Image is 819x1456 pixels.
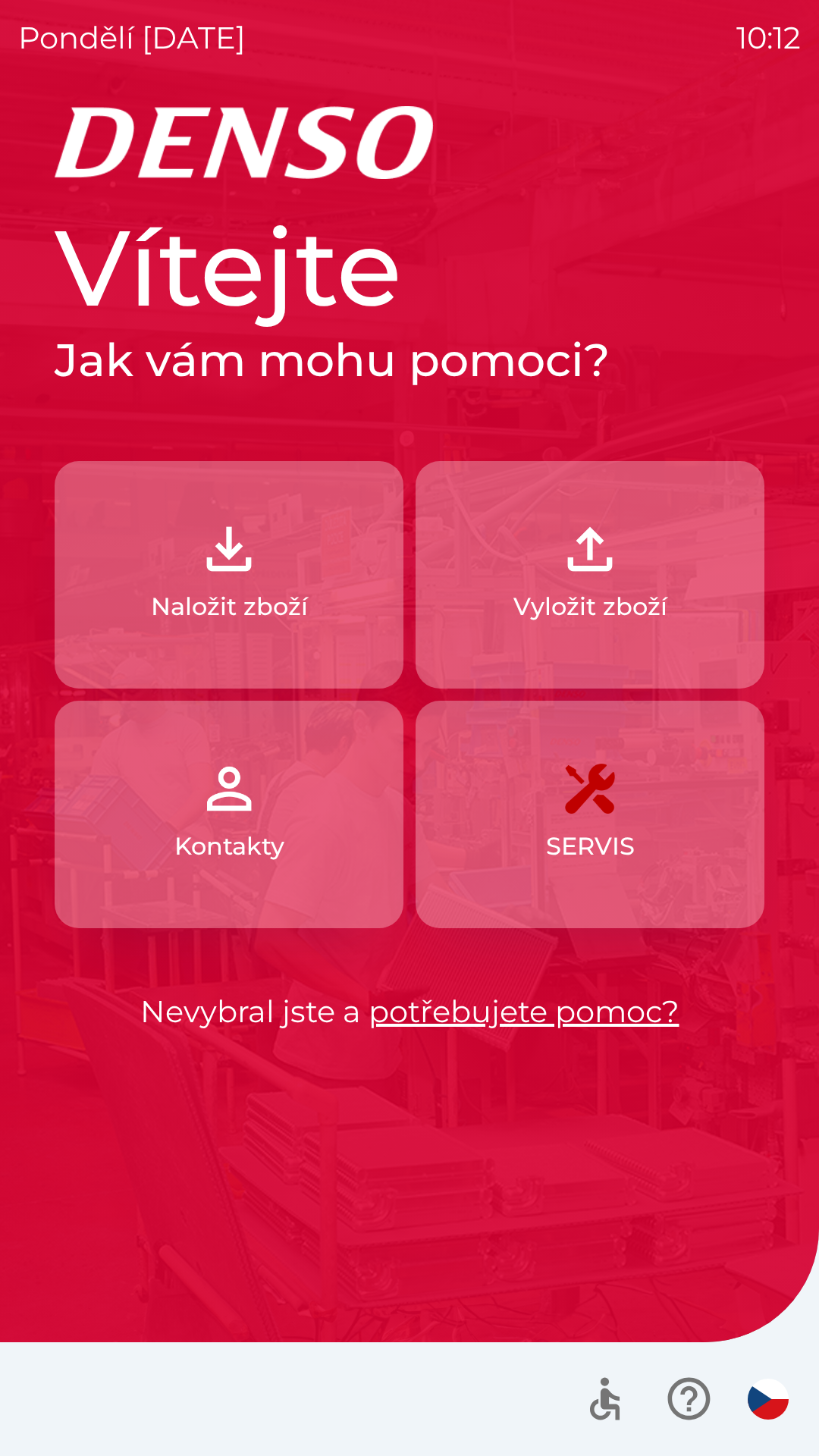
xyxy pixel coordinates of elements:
[369,993,679,1030] a: potřebujete pomoc?
[55,203,764,332] h1: Vítejte
[513,588,667,625] p: Vyložit zboží
[546,828,635,864] p: SERVIS
[55,461,403,689] button: Naložit zboží
[416,461,764,689] button: Vyložit zboží
[736,15,801,61] p: 10:12
[196,516,262,582] img: 918cc13a-b407-47b8-8082-7d4a57a89498.png
[151,588,308,625] p: Naložit zboží
[18,15,246,61] p: pondělí [DATE]
[557,755,623,822] img: 7408382d-57dc-4d4c-ad5a-dca8f73b6e74.png
[557,516,623,582] img: 2fb22d7f-6f53-46d3-a092-ee91fce06e5d.png
[748,1379,789,1420] img: cs flag
[55,106,764,179] img: Logo
[174,828,284,864] p: Kontakty
[55,989,764,1034] p: Nevybral jste a
[416,701,764,928] button: SERVIS
[55,701,403,928] button: Kontakty
[55,332,764,388] h2: Jak vám mohu pomoci?
[196,755,262,822] img: 072f4d46-cdf8-44b2-b931-d189da1a2739.png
